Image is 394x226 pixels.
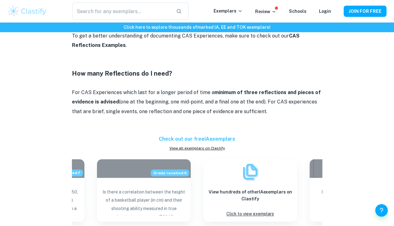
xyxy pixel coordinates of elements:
p: For CAS Experiences which last for a longer period of time a (one at the beginning, one mid-point... [72,88,322,116]
span: Grade received: 6 [151,169,189,176]
p: Is there a correlation between the height of a basketball player (in cm) and their shooting abili... [102,188,186,215]
a: ExemplarsView hundreds of otherIAexemplars on ClastifyClick to view exemplars [203,159,297,222]
h4: How many Reflections do I need? [72,69,322,78]
h6: View hundreds of other IA exemplars on Clastify [208,188,292,202]
button: JOIN FOR FREE [344,6,386,17]
input: Search for any exemplars... [72,3,171,20]
a: Login [319,9,331,14]
a: Blog exemplar: Is there a correlation between the heighGrade received:6Is there a correlation bet... [97,159,191,222]
p: To get a better understanding of documenting CAS Experiences, make sure to check out our . [72,31,322,50]
img: Clastify logo [8,5,47,18]
a: Schools [289,9,306,14]
a: View all exemplars on Clastify [72,145,322,151]
h6: Click here to explore thousands of marked IA, EE and TOK exemplars ! [1,24,393,31]
p: Click to view exemplars [226,210,274,218]
p: Exemplars [214,8,243,14]
p: Review [255,8,276,15]
h6: Check out our free IA exemplars [72,135,322,143]
img: Exemplars [241,162,260,181]
button: Help and Feedback [375,204,388,217]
